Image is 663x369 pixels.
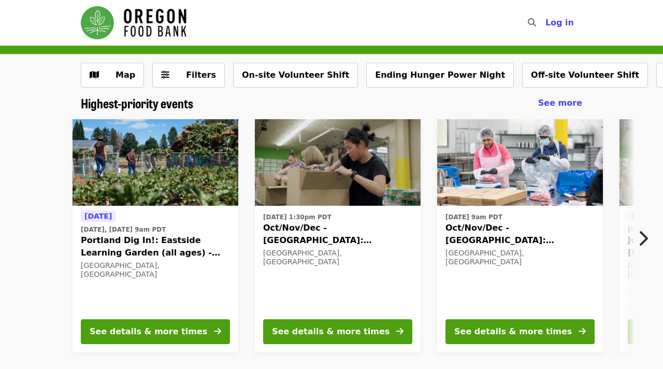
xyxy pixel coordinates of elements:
span: Oct/Nov/Dec - [GEOGRAPHIC_DATA]: Repack/Sort (age [DEMOGRAPHIC_DATA]+) [445,222,595,247]
span: Filters [186,70,216,80]
i: chevron-right icon [638,229,648,248]
div: Highest-priority events [73,96,590,111]
button: Ending Hunger Power Night [366,63,514,88]
i: map icon [90,70,99,80]
span: Map [116,70,135,80]
div: [GEOGRAPHIC_DATA], [GEOGRAPHIC_DATA] [263,249,412,266]
a: Highest-priority events [81,96,193,111]
span: See more [538,98,582,108]
button: Next item [629,224,663,253]
img: Portland Dig In!: Eastside Learning Garden (all ages) - Aug/Sept/Oct organized by Oregon Food Bank [73,119,238,206]
div: [GEOGRAPHIC_DATA], [GEOGRAPHIC_DATA] [81,261,230,279]
div: [GEOGRAPHIC_DATA], [GEOGRAPHIC_DATA] [445,249,595,266]
i: search icon [528,18,536,27]
i: arrow-right icon [214,327,221,336]
span: Highest-priority events [81,94,193,112]
a: See more [538,97,582,109]
span: Log in [545,18,574,27]
img: Oct/Nov/Dec - Portland: Repack/Sort (age 8+) organized by Oregon Food Bank [255,119,421,206]
i: sliders-h icon [161,70,169,80]
a: See details for "Portland Dig In!: Eastside Learning Garden (all ages) - Aug/Sept/Oct" [73,119,238,352]
div: See details & more times [90,325,207,338]
i: arrow-right icon [396,327,403,336]
span: Portland Dig In!: Eastside Learning Garden (all ages) - Aug/Sept/Oct [81,234,230,259]
button: See details & more times [445,319,595,344]
button: See details & more times [81,319,230,344]
div: See details & more times [454,325,572,338]
time: [DATE], [DATE] 9am PDT [81,225,166,234]
i: arrow-right icon [579,327,586,336]
time: [DATE] 1:30pm PDT [263,212,331,222]
button: Filters (0 selected) [152,63,225,88]
img: Oregon Food Bank - Home [81,6,186,39]
button: Off-site Volunteer Shift [522,63,648,88]
span: Oct/Nov/Dec - [GEOGRAPHIC_DATA]: Repack/Sort (age [DEMOGRAPHIC_DATA]+) [263,222,412,247]
button: On-site Volunteer Shift [233,63,358,88]
a: See details for "Oct/Nov/Dec - Portland: Repack/Sort (age 8+)" [255,119,421,352]
button: Log in [537,12,582,33]
a: See details for "Oct/Nov/Dec - Beaverton: Repack/Sort (age 10+)" [437,119,603,352]
input: Search [542,10,551,35]
img: Oct/Nov/Dec - Beaverton: Repack/Sort (age 10+) organized by Oregon Food Bank [437,119,603,206]
button: See details & more times [263,319,412,344]
div: See details & more times [272,325,390,338]
span: [DATE] [84,212,112,220]
time: [DATE] 9am PDT [445,212,502,222]
button: Show map view [81,63,144,88]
